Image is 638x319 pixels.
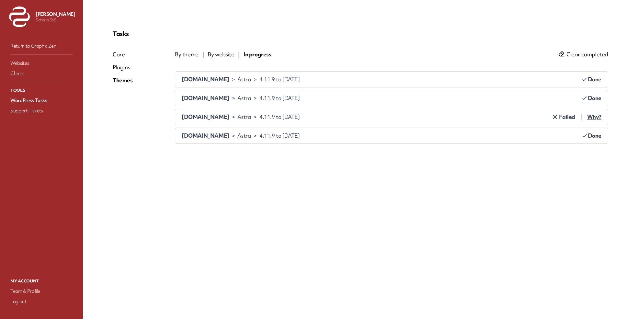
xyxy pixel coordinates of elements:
span: > [229,94,238,102]
a: WordPress Tasks [9,96,74,105]
a: Clients [9,69,74,78]
a: Log out [9,297,74,306]
span: Astra [237,75,251,83]
span: Click here to remove it [551,113,575,121]
span: By website [208,51,234,58]
span: Click here to remove it [581,132,601,140]
span: | [575,113,587,121]
span: 4.11.9 to [DATE] [259,75,300,83]
span: > [251,113,259,121]
a: Team & Profile [9,287,74,296]
span: By theme [175,51,199,58]
span: > [229,113,238,121]
div: Themes [113,76,133,84]
p: Tasks [113,30,608,38]
span: [DOMAIN_NAME] [182,75,229,83]
span: > [229,75,238,83]
p: Tools [9,86,74,95]
span: Astra [237,113,251,121]
p: Soteria 365 [36,17,75,23]
button: Clear completed [558,51,608,58]
span: > [229,132,238,140]
span: 4.11.9 to [DATE] [259,94,300,102]
span: 4.11.9 to [DATE] [259,132,300,140]
span: In progress [244,51,271,58]
a: Websites [9,59,74,68]
p: [PERSON_NAME] [36,11,75,17]
span: [DOMAIN_NAME] [182,94,229,102]
span: | [238,51,240,58]
span: | [202,51,204,58]
span: > [251,132,259,140]
span: Click here to remove it [581,94,601,102]
span: Click here to remove it [581,75,601,83]
span: Astra [237,132,251,140]
span: 4.11.9 to [DATE] [259,113,300,121]
div: Plugins [113,63,133,71]
span: Clear completed [566,51,608,58]
a: Support Tickets [9,106,74,115]
span: > [251,75,259,83]
span: [DOMAIN_NAME] [182,113,229,120]
a: Return to Graphic Zen [9,41,74,51]
p: My Account [9,277,74,285]
span: > [251,94,259,102]
span: Astra [237,94,251,102]
span: Click here to see details [587,113,601,121]
span: [DOMAIN_NAME] [182,132,229,139]
div: Core [113,51,133,58]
